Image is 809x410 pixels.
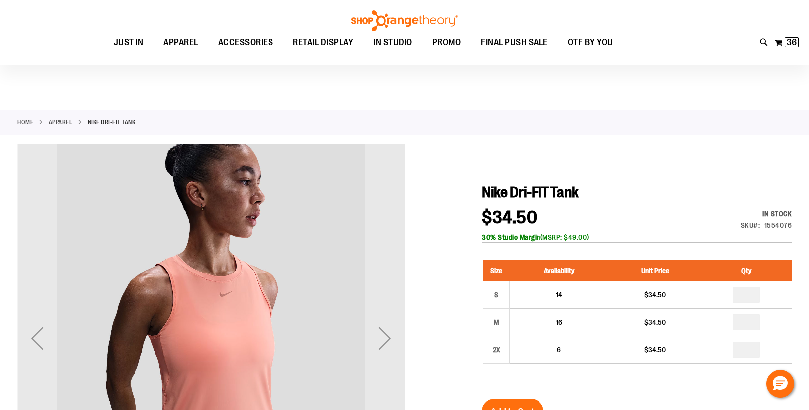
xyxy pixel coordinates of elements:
div: $34.50 [613,345,696,355]
div: M [489,315,504,330]
a: PROMO [422,31,471,54]
span: JUST IN [114,31,144,54]
th: Unit Price [608,260,701,281]
img: Shop Orangetheory [350,10,459,31]
span: RETAIL DISPLAY [293,31,353,54]
div: (MSRP: $49.00) [482,232,792,242]
th: Qty [701,260,792,281]
span: $34.50 [482,207,537,228]
div: 1554076 [764,220,792,230]
th: Availability [510,260,609,281]
a: IN STUDIO [363,31,422,54]
span: Nike Dri-FIT Tank [482,184,579,201]
a: OTF BY YOU [558,31,623,54]
a: Home [17,118,33,127]
span: 14 [556,291,562,299]
a: FINAL PUSH SALE [471,31,558,54]
span: OTF BY YOU [568,31,613,54]
span: PROMO [432,31,461,54]
span: IN STUDIO [373,31,412,54]
a: JUST IN [104,31,154,54]
div: $34.50 [613,290,696,300]
span: APPAREL [163,31,198,54]
div: Availability [741,209,792,219]
strong: Nike Dri-FIT Tank [88,118,135,127]
strong: SKU [741,221,760,229]
span: 16 [556,318,562,326]
button: Hello, have a question? Let’s chat. [766,370,794,398]
div: In stock [741,209,792,219]
div: $34.50 [613,317,696,327]
span: 36 [787,37,797,47]
div: S [489,287,504,302]
a: RETAIL DISPLAY [283,31,363,54]
b: 30% Studio Margin [482,233,540,241]
th: Size [483,260,510,281]
span: FINAL PUSH SALE [481,31,548,54]
span: ACCESSORIES [218,31,273,54]
div: 2X [489,342,504,357]
a: APPAREL [49,118,73,127]
a: ACCESSORIES [208,31,283,54]
span: 6 [557,346,561,354]
a: APPAREL [153,31,208,54]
